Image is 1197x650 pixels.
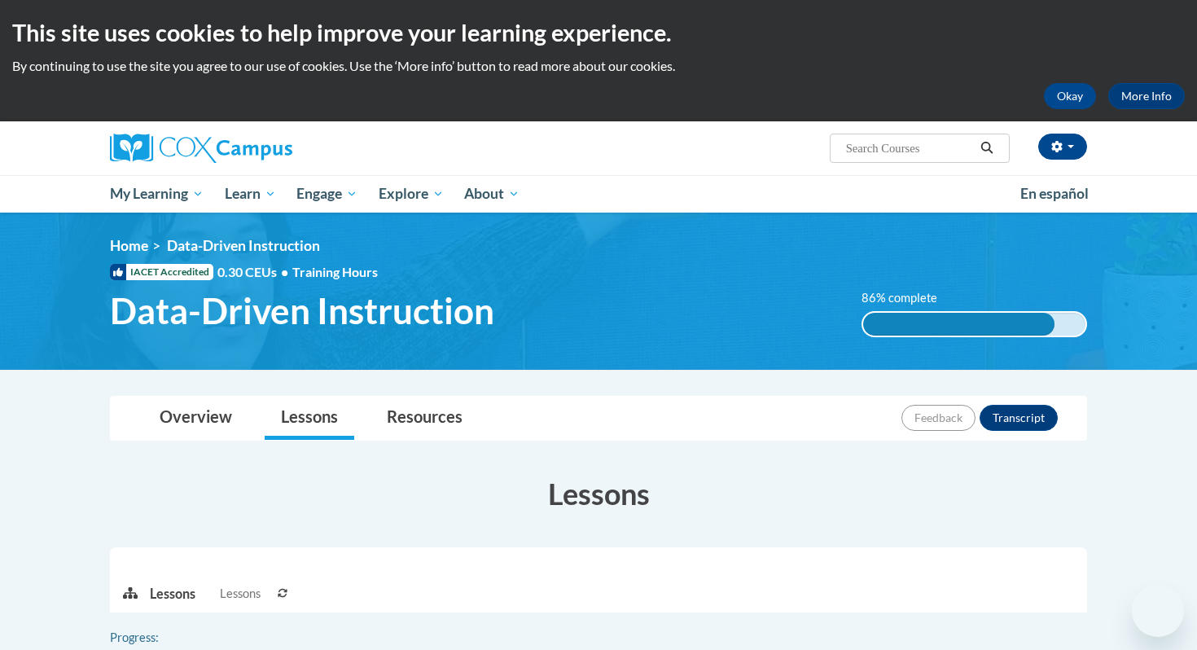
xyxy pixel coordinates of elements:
[12,16,1185,49] h2: This site uses cookies to help improve your learning experience.
[214,175,287,213] a: Learn
[370,397,479,440] a: Resources
[1038,134,1087,160] button: Account Settings
[110,264,213,280] span: IACET Accredited
[1020,185,1089,202] span: En español
[844,138,975,158] input: Search Courses
[217,263,292,281] span: 0.30 CEUs
[368,175,454,213] a: Explore
[862,289,955,307] label: 86% complete
[110,134,419,163] a: Cox Campus
[1044,83,1096,109] button: Okay
[110,629,204,647] label: Progress:
[85,175,1111,213] div: Main menu
[167,237,320,254] span: Data-Driven Instruction
[110,134,292,163] img: Cox Campus
[464,184,520,204] span: About
[379,184,444,204] span: Explore
[110,289,494,332] span: Data-Driven Instruction
[980,405,1058,431] button: Transcript
[265,397,354,440] a: Lessons
[220,585,261,603] span: Lessons
[99,175,214,213] a: My Learning
[901,405,976,431] button: Feedback
[292,264,378,279] span: Training Hours
[150,585,195,603] p: Lessons
[110,473,1087,514] h3: Lessons
[863,313,1054,336] div: 86% complete
[110,237,148,254] a: Home
[286,175,368,213] a: Engage
[454,175,531,213] a: About
[1132,585,1184,637] iframe: Button to launch messaging window
[975,138,999,158] button: Search
[1108,83,1185,109] a: More Info
[225,184,276,204] span: Learn
[12,57,1185,75] p: By continuing to use the site you agree to our use of cookies. Use the ‘More info’ button to read...
[281,264,288,279] span: •
[110,184,204,204] span: My Learning
[296,184,357,204] span: Engage
[143,397,248,440] a: Overview
[1010,177,1099,211] a: En español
